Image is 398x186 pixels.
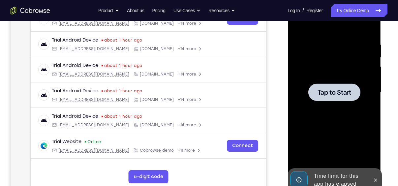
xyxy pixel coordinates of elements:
a: Register [307,4,323,17]
button: Product [98,4,119,17]
input: Filter devices... [37,22,120,28]
span: +14 more [167,125,186,131]
div: Trial Website [41,167,71,173]
button: Refresh [240,20,250,30]
time: Tue Aug 26 2025 08:38:26 GMT+0300 (Eastern European Summer Time) [94,142,132,147]
div: Email [41,125,119,131]
div: Trial Android Device [41,91,88,97]
span: +11 more [167,176,184,181]
label: demo_id [131,22,152,28]
div: Last seen [91,93,92,95]
a: Go to the home page [11,7,50,15]
a: Pricing [152,4,165,17]
span: +14 more [167,151,186,156]
div: App [123,75,163,80]
span: android@example.com [48,125,119,131]
div: Email [41,176,119,181]
span: Cobrowse.io [129,125,163,131]
a: Connect [216,168,248,180]
div: Trial Android Device [41,40,88,46]
span: android@example.com [48,49,119,54]
button: Use Cases [173,4,200,17]
span: Cobrowse demo [129,176,163,181]
span: android@example.com [48,100,119,105]
div: Trial Android Device [41,141,88,148]
span: Cobrowse.io [129,151,163,156]
label: Email [193,22,205,28]
div: Email [41,100,119,105]
span: +14 more [167,49,186,54]
div: Trial Android Device [41,116,88,123]
span: +14 more [167,75,186,80]
div: Open device details [20,85,256,111]
span: android@example.com [48,151,119,156]
div: New devices found. [91,43,92,44]
span: Tap to Start [30,94,63,101]
span: android@example.com [48,75,119,80]
div: App [123,125,163,131]
span: Cobrowse.io [129,100,163,105]
span: / [302,7,304,15]
div: Open device details [20,60,256,85]
span: Cobrowse.io [129,75,163,80]
button: Tap to Start [20,88,73,106]
div: Last seen [91,144,92,145]
span: +14 more [167,100,186,105]
time: Tue Aug 26 2025 08:41:26 GMT+0300 (Eastern European Summer Time) [94,117,132,122]
div: App [123,151,163,156]
span: Cobrowse.io [129,49,163,54]
div: App [123,49,163,54]
h1: Connect [25,4,61,15]
time: Tue Aug 26 2025 08:43:57 GMT+0300 (Eastern European Summer Time) [94,91,132,97]
div: Open device details [20,136,256,162]
div: Email [41,151,119,156]
label: User ID [225,22,242,28]
button: Resources [208,4,235,17]
div: New devices found. [74,170,76,171]
div: Online [90,41,107,46]
div: Online [74,168,91,173]
div: App [123,100,163,105]
div: Open device details [20,111,256,136]
span: web@example.com [48,176,119,181]
a: Try Online Demo [331,4,387,17]
time: Tue Aug 26 2025 08:56:29 GMT+0300 (Eastern European Summer Time) [94,66,132,71]
div: Open device details [20,35,256,60]
a: About us [127,4,144,17]
div: App [123,176,163,181]
div: Last seen [91,119,92,120]
div: Trial Android Device [41,65,88,72]
div: Last seen [91,68,92,69]
a: Log In [288,4,300,17]
div: Email [41,49,119,54]
div: Email [41,75,119,80]
a: Connect [216,41,248,53]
